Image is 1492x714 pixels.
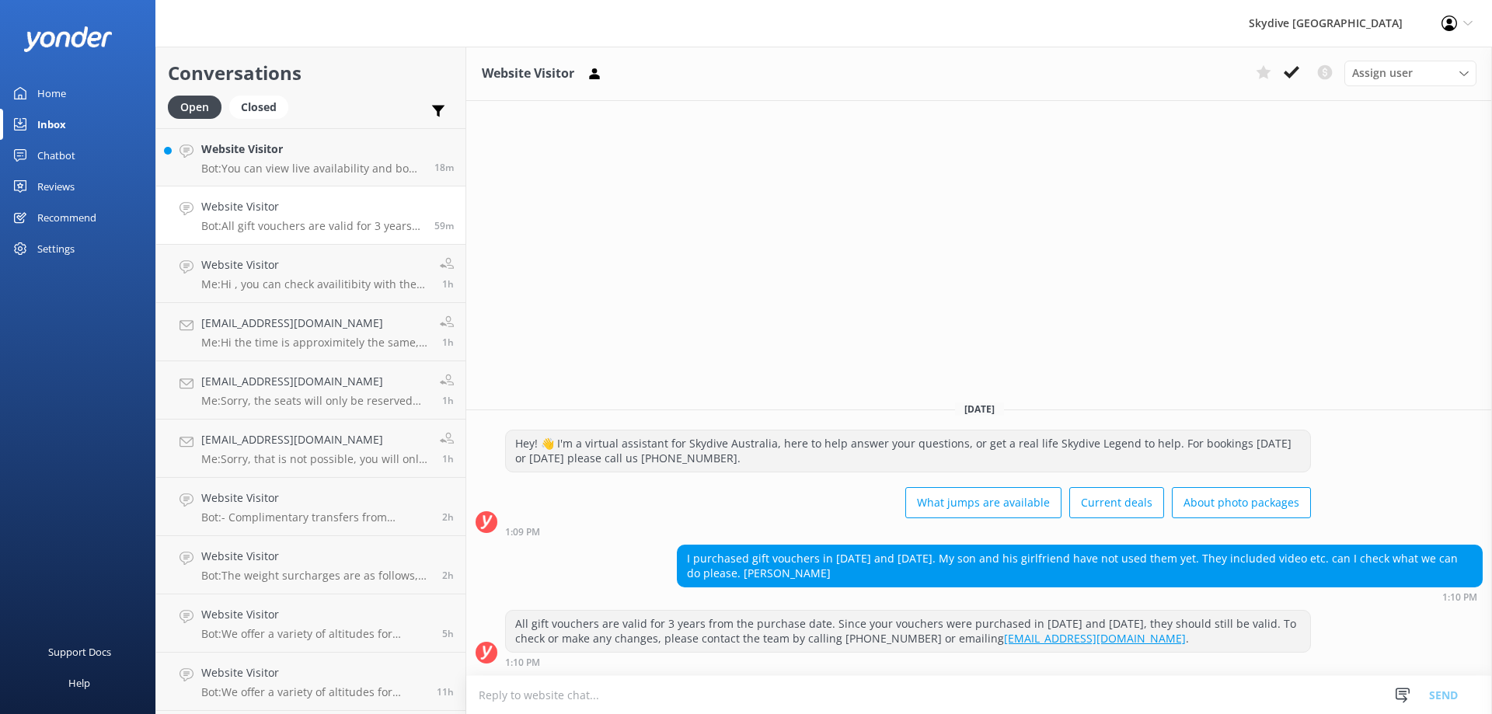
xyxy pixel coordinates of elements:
[201,685,425,699] p: Bot: We offer a variety of altitudes for skydiving, with all dropzones providing jumps up to 15,0...
[905,487,1061,518] button: What jumps are available
[156,478,465,536] a: Website VisitorBot:- Complimentary transfers from [GEOGRAPHIC_DATA] are available for the Sydney ...
[201,256,428,273] h4: Website Visitor
[505,526,1311,537] div: Oct 03 2025 01:09pm (UTC +10:00) Australia/Brisbane
[168,98,229,115] a: Open
[156,186,465,245] a: Website VisitorBot:All gift vouchers are valid for 3 years from the purchase date. Since your vou...
[156,128,465,186] a: Website VisitorBot:You can view live availability and book your [PERSON_NAME] Bay Tandem Skydive ...
[156,361,465,420] a: [EMAIL_ADDRESS][DOMAIN_NAME]Me:Sorry, the seats will only be reserved for paid customer on the day1h
[229,98,296,115] a: Closed
[156,303,465,361] a: [EMAIL_ADDRESS][DOMAIN_NAME]Me:Hi the time is approximitely the same, around 2-3 hours if no dela...
[201,548,431,565] h4: Website Visitor
[201,452,428,466] p: Me: Sorry, that is not possible, you will only jump together with your tandem instructor
[156,653,465,711] a: Website VisitorBot:We offer a variety of altitudes for skydiving, with all dropzones providing ju...
[37,171,75,202] div: Reviews
[1172,487,1311,518] button: About photo packages
[68,667,90,698] div: Help
[201,336,428,350] p: Me: Hi the time is approximitely the same, around 2-3 hours if no delays, if there's any delay du...
[201,219,423,233] p: Bot: All gift vouchers are valid for 3 years from the purchase date. Since your vouchers were pur...
[168,58,454,88] h2: Conversations
[442,627,454,640] span: Oct 03 2025 09:05am (UTC +10:00) Australia/Brisbane
[442,394,454,407] span: Oct 03 2025 12:15pm (UTC +10:00) Australia/Brisbane
[156,420,465,478] a: [EMAIL_ADDRESS][DOMAIN_NAME]Me:Sorry, that is not possible, you will only jump together with your...
[506,430,1310,472] div: Hey! 👋 I'm a virtual assistant for Skydive Australia, here to help answer your questions, or get ...
[201,510,431,524] p: Bot: - Complimentary transfers from [GEOGRAPHIC_DATA] are available for the Sydney Wollongong Tan...
[442,569,454,582] span: Oct 03 2025 11:44am (UTC +10:00) Australia/Brisbane
[168,96,221,119] div: Open
[37,78,66,109] div: Home
[201,431,428,448] h4: [EMAIL_ADDRESS][DOMAIN_NAME]
[229,96,288,119] div: Closed
[505,528,540,537] strong: 1:09 PM
[434,161,454,174] span: Oct 03 2025 01:51pm (UTC +10:00) Australia/Brisbane
[677,591,1483,602] div: Oct 03 2025 01:10pm (UTC +10:00) Australia/Brisbane
[506,611,1310,652] div: All gift vouchers are valid for 3 years from the purchase date. Since your vouchers were purchase...
[505,658,540,667] strong: 1:10 PM
[37,233,75,264] div: Settings
[201,569,431,583] p: Bot: The weight surcharges are as follows, payable at the drop zone: - 94kg - 104kgs = $55.00 AUD...
[678,545,1482,587] div: I purchased gift vouchers in [DATE] and [DATE]. My son and his girlfriend have not used them yet....
[1004,631,1186,646] a: [EMAIL_ADDRESS][DOMAIN_NAME]
[201,489,431,507] h4: Website Visitor
[37,202,96,233] div: Recommend
[156,594,465,653] a: Website VisitorBot:We offer a variety of altitudes for skydiving, with all dropzones providing ju...
[201,315,428,332] h4: [EMAIL_ADDRESS][DOMAIN_NAME]
[201,277,428,291] p: Me: Hi , you can check availitibity with the drop zone team when you arrive
[442,277,454,291] span: Oct 03 2025 12:19pm (UTC +10:00) Australia/Brisbane
[48,636,111,667] div: Support Docs
[201,162,423,176] p: Bot: You can view live availability and book your [PERSON_NAME] Bay Tandem Skydive online at [URL...
[1344,61,1476,85] div: Assign User
[201,198,423,215] h4: Website Visitor
[1442,593,1477,602] strong: 1:10 PM
[442,510,454,524] span: Oct 03 2025 11:55am (UTC +10:00) Australia/Brisbane
[201,606,431,623] h4: Website Visitor
[201,394,428,408] p: Me: Sorry, the seats will only be reserved for paid customer on the day
[442,336,454,349] span: Oct 03 2025 12:19pm (UTC +10:00) Australia/Brisbane
[482,64,574,84] h3: Website Visitor
[156,536,465,594] a: Website VisitorBot:The weight surcharges are as follows, payable at the drop zone: - 94kg - 104kg...
[201,373,428,390] h4: [EMAIL_ADDRESS][DOMAIN_NAME]
[434,219,454,232] span: Oct 03 2025 01:10pm (UTC +10:00) Australia/Brisbane
[37,140,75,171] div: Chatbot
[23,26,113,52] img: yonder-white-logo.png
[437,685,454,698] span: Oct 03 2025 02:17am (UTC +10:00) Australia/Brisbane
[1352,64,1413,82] span: Assign user
[156,245,465,303] a: Website VisitorMe:Hi , you can check availitibity with the drop zone team when you arrive1h
[201,627,431,641] p: Bot: We offer a variety of altitudes for skydiving, with all dropzones providing jumps up to 15,0...
[1069,487,1164,518] button: Current deals
[505,657,1311,667] div: Oct 03 2025 01:10pm (UTC +10:00) Australia/Brisbane
[201,141,423,158] h4: Website Visitor
[955,402,1004,416] span: [DATE]
[442,452,454,465] span: Oct 03 2025 12:14pm (UTC +10:00) Australia/Brisbane
[201,664,425,681] h4: Website Visitor
[37,109,66,140] div: Inbox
